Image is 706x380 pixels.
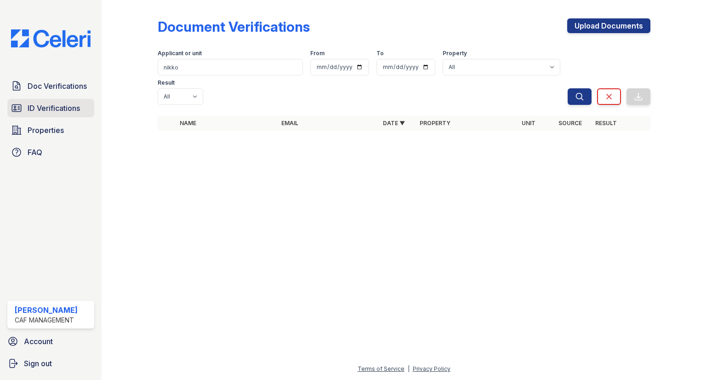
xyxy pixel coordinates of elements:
[28,125,64,136] span: Properties
[558,120,582,127] a: Source
[376,50,384,57] label: To
[15,316,78,325] div: CAF Management
[7,99,94,117] a: ID Verifications
[24,336,53,347] span: Account
[420,120,450,127] a: Property
[4,29,98,47] img: CE_Logo_Blue-a8612792a0a2168367f1c8372b55b34899dd931a85d93a1a3d3e32e68fde9ad4.png
[4,332,98,351] a: Account
[180,120,196,127] a: Name
[522,120,535,127] a: Unit
[4,354,98,373] a: Sign out
[595,120,617,127] a: Result
[443,50,467,57] label: Property
[413,365,450,372] a: Privacy Policy
[158,79,175,86] label: Result
[158,50,202,57] label: Applicant or unit
[7,77,94,95] a: Doc Verifications
[567,18,650,33] a: Upload Documents
[158,18,310,35] div: Document Verifications
[15,305,78,316] div: [PERSON_NAME]
[28,147,42,158] span: FAQ
[158,59,303,75] input: Search by name, email, or unit number
[310,50,325,57] label: From
[7,121,94,139] a: Properties
[28,103,80,114] span: ID Verifications
[383,120,405,127] a: Date ▼
[281,120,298,127] a: Email
[24,358,52,369] span: Sign out
[7,143,94,161] a: FAQ
[408,365,410,372] div: |
[28,81,87,92] span: Doc Verifications
[358,365,404,372] a: Terms of Service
